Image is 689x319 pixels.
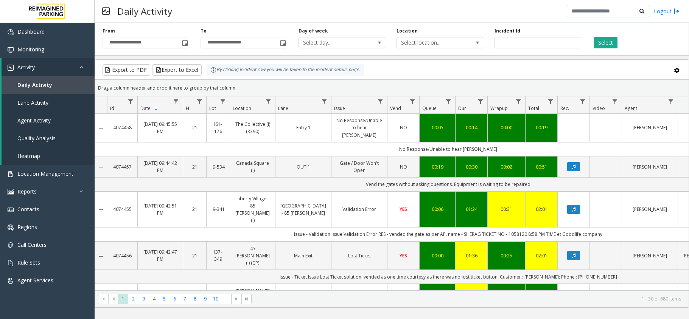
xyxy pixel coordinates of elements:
[627,206,673,213] a: [PERSON_NAME]
[139,294,149,304] span: Page 3
[299,37,368,48] span: Select day...
[476,96,486,107] a: Dur Filter Menu
[112,206,133,213] a: 4074455
[95,96,689,290] div: Data table
[17,117,51,124] span: Agent Activity
[17,63,35,71] span: Activity
[492,163,521,170] a: 00:02
[17,223,37,231] span: Regions
[95,81,689,94] div: Drag a column header and drop it here to group by that column
[201,28,207,34] label: To
[460,206,483,213] a: 01:24
[392,163,415,170] a: NO
[392,206,415,213] a: YES
[530,206,553,213] a: 02:01
[492,124,521,131] div: 00:00
[235,245,271,267] a: 45 [PERSON_NAME] (I) (CP)
[8,225,14,231] img: 'icon'
[2,76,95,94] a: Daily Activity
[8,65,14,71] img: 'icon'
[627,252,673,259] a: [PERSON_NAME]
[159,294,170,304] span: Page 5
[194,96,205,107] a: H Filter Menu
[2,111,95,129] a: Agent Activity
[594,37,617,48] button: Select
[299,28,328,34] label: Day of week
[336,206,383,213] a: Validation Error
[458,105,466,111] span: Dur
[400,124,407,131] span: NO
[112,124,133,131] a: 4074458
[666,96,676,107] a: Agent Filter Menu
[546,96,556,107] a: Total Filter Menu
[319,96,330,107] a: Lane Filter Menu
[490,105,508,111] span: Wrapup
[530,163,553,170] a: 00:51
[400,164,407,170] span: NO
[152,64,202,76] button: Export to Excel
[513,96,524,107] a: Wrapup Filter Menu
[8,189,14,195] img: 'icon'
[492,252,521,259] a: 00:25
[17,206,39,213] span: Contacts
[171,96,181,107] a: Date Filter Menu
[8,207,14,213] img: 'icon'
[460,163,483,170] div: 00:30
[188,163,202,170] a: 21
[8,278,14,284] img: 'icon'
[112,252,133,259] a: 4074456
[392,124,415,131] a: NO
[280,124,327,131] a: Entry 1
[278,105,288,111] span: Lane
[170,294,180,304] span: Page 6
[188,124,202,131] a: 21
[530,252,553,259] div: 02:01
[17,277,53,284] span: Agent Services
[8,171,14,177] img: 'icon'
[17,81,52,88] span: Daily Activity
[186,105,189,111] span: H
[424,163,451,170] a: 00:19
[142,159,178,174] a: [DATE] 09:44:42 PM
[235,195,271,224] a: Liberty Village - 85 [PERSON_NAME] (I)
[244,296,250,302] span: Go to the last page
[95,207,107,213] a: Collapse Details
[336,159,383,174] a: Gate / Door Won't Open
[200,294,210,304] span: Page 9
[336,117,383,139] a: No Response/Unable to hear [PERSON_NAME]
[443,96,454,107] a: Queue Filter Menu
[397,28,418,34] label: Location
[211,163,225,170] a: I9-534
[211,294,221,304] span: Page 10
[118,294,128,304] span: Page 1
[673,7,680,15] img: logout
[610,96,620,107] a: Video Filter Menu
[209,105,216,111] span: Lot
[103,64,150,76] button: Export to PDF
[8,260,14,266] img: 'icon'
[424,124,451,131] div: 00:05
[424,206,451,213] a: 00:06
[211,248,225,263] a: I37-349
[233,105,251,111] span: Location
[654,7,680,15] a: Logout
[128,294,138,304] span: Page 2
[95,164,107,170] a: Collapse Details
[578,96,588,107] a: Rec. Filter Menu
[235,287,271,309] a: [PERSON_NAME][GEOGRAPHIC_DATA] (I) (R390)
[221,294,231,304] span: Page 11
[211,206,225,213] a: I9-341
[95,125,107,131] a: Collapse Details
[397,37,466,48] span: Select location...
[241,294,252,304] span: Go to the last page
[190,294,200,304] span: Page 8
[102,2,110,20] img: pageIcon
[424,252,451,259] a: 00:00
[280,202,327,217] a: [GEOGRAPHIC_DATA] - 85 [PERSON_NAME]
[17,188,37,195] span: Reports
[407,96,418,107] a: Vend Filter Menu
[17,170,73,177] span: Location Management
[422,105,437,111] span: Queue
[627,163,673,170] a: [PERSON_NAME]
